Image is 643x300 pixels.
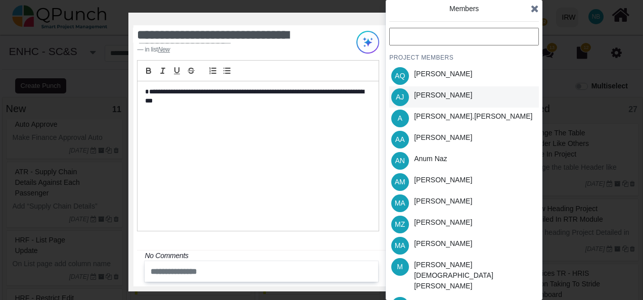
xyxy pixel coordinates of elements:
div: [PERSON_NAME] [414,132,472,143]
div: [PERSON_NAME] [414,196,472,207]
cite: Source Title [158,46,170,53]
div: [PERSON_NAME] [414,69,472,79]
i: No Comments [145,252,188,260]
span: Adil.shahzad [391,110,409,127]
span: Abdullah Jahangir [391,88,409,106]
span: A [398,115,402,122]
div: [PERSON_NAME] [414,238,472,249]
span: MA [395,199,405,207]
span: AN [395,157,404,164]
div: [PERSON_NAME][DEMOGRAPHIC_DATA][PERSON_NAME] [414,260,535,291]
span: Aamar Qayum [391,67,409,85]
div: Anum Naz [414,154,447,164]
span: Muhammad.shoaib [391,258,409,276]
div: [PERSON_NAME] [414,217,472,228]
span: Members [449,5,479,13]
span: Morufu Adesanya [391,237,409,255]
span: AM [395,178,405,185]
span: M [397,263,403,270]
span: Mahmood Ashraf [391,194,409,212]
div: [PERSON_NAME] [414,90,472,101]
span: AQ [395,72,405,79]
img: Try writing with AI [356,31,379,54]
span: Mohammed Zabhier [391,216,409,233]
footer: in list [137,45,336,54]
span: Asad Malik [391,173,409,191]
h4: PROJECT MEMBERS [389,54,539,62]
span: MA [395,242,405,249]
span: Anum Naz [391,152,409,170]
u: New [158,46,170,53]
div: [PERSON_NAME].[PERSON_NAME] [414,111,532,122]
span: AA [395,136,405,143]
span: MZ [395,221,405,228]
div: [PERSON_NAME] [414,175,472,185]
span: Ahad Ahmed Taji [391,131,409,148]
span: AJ [396,93,404,101]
